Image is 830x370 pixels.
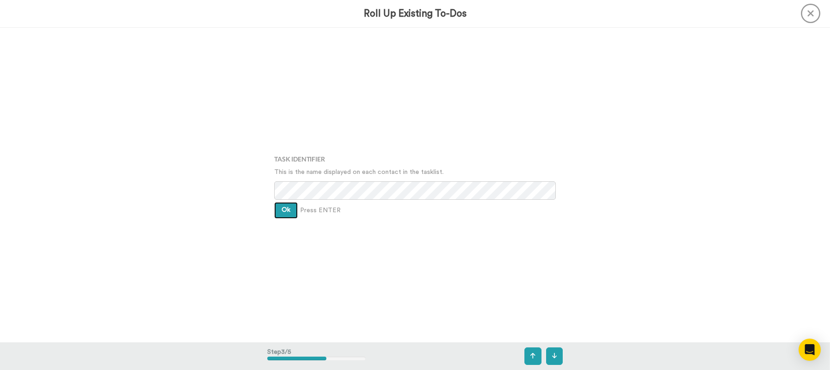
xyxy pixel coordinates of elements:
[300,206,341,215] span: Press ENTER
[364,8,467,19] h3: Roll Up Existing To-Dos
[799,339,821,361] div: Open Intercom Messenger
[282,207,290,213] span: Ok
[274,167,556,177] p: This is the name displayed on each contact in the tasklist.
[274,155,556,162] h4: Task Identifier
[274,202,298,219] button: Ok
[267,343,366,370] div: Step 3 / 5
